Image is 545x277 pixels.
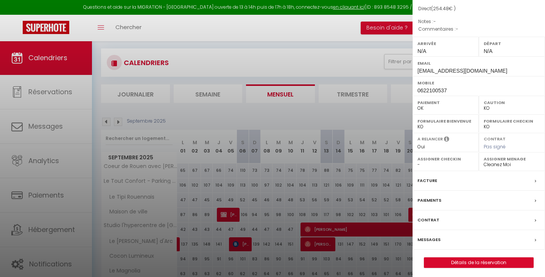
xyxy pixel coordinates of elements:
label: A relancer [417,136,443,142]
label: Assigner Checkin [417,155,474,163]
button: Détails de la réservation [424,257,534,268]
span: 0622100537 [417,87,447,93]
label: Messages [417,236,441,244]
label: Facture [417,177,437,185]
span: N/A [417,48,426,54]
div: Direct [418,5,539,12]
label: Formulaire Checkin [484,117,540,125]
label: Départ [484,40,540,47]
span: Pas signé [484,143,506,150]
i: Sélectionner OUI si vous souhaiter envoyer les séquences de messages post-checkout [444,136,449,144]
label: Paiement [417,99,474,106]
label: Contrat [484,136,506,141]
label: Arrivée [417,40,474,47]
p: Notes : [418,18,539,25]
p: Commentaires : [418,25,539,33]
span: ( € ) [431,5,456,12]
span: 254.48 [433,5,449,12]
label: Mobile [417,79,540,87]
span: - [433,18,436,25]
label: Formulaire Bienvenue [417,117,474,125]
label: Email [417,59,540,67]
span: N/A [484,48,492,54]
label: Caution [484,99,540,106]
span: [EMAIL_ADDRESS][DOMAIN_NAME] [417,68,507,74]
a: Détails de la réservation [424,258,533,268]
button: Open LiveChat chat widget [6,3,29,26]
label: Contrat [417,216,439,224]
label: Paiements [417,196,441,204]
span: - [456,26,458,32]
label: Assigner Menage [484,155,540,163]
